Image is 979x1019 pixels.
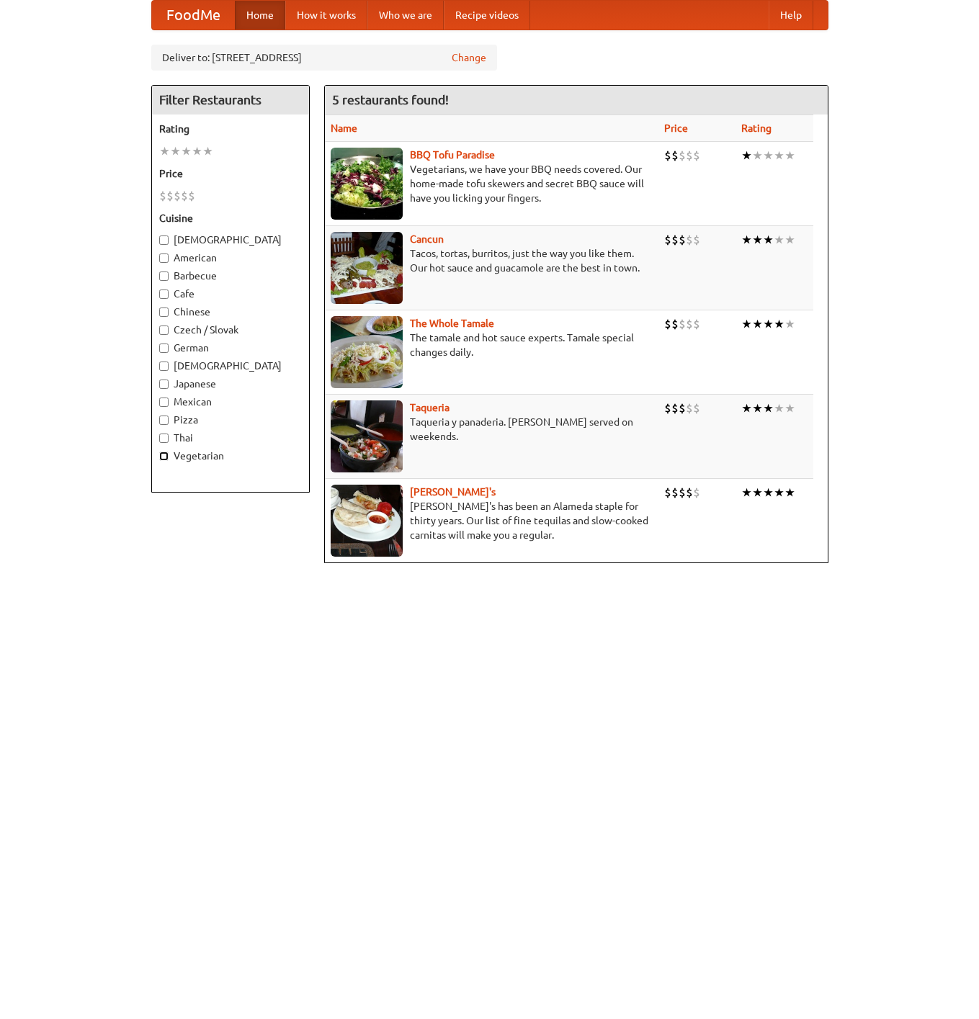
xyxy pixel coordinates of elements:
a: Recipe videos [444,1,530,30]
li: ★ [752,485,763,500]
ng-pluralize: 5 restaurants found! [332,93,449,107]
label: Barbecue [159,269,302,283]
li: $ [686,400,693,416]
a: Name [331,122,357,134]
li: ★ [752,316,763,332]
li: $ [671,485,679,500]
input: German [159,344,169,353]
li: $ [679,148,686,163]
li: ★ [774,400,784,416]
p: Vegetarians, we have your BBQ needs covered. Our home-made tofu skewers and secret BBQ sauce will... [331,162,653,205]
input: Czech / Slovak [159,326,169,335]
li: $ [693,400,700,416]
a: Who we are [367,1,444,30]
input: Thai [159,434,169,443]
a: Cancun [410,233,444,245]
input: [DEMOGRAPHIC_DATA] [159,362,169,371]
img: taqueria.jpg [331,400,403,472]
p: The tamale and hot sauce experts. Tamale special changes daily. [331,331,653,359]
img: cancun.jpg [331,232,403,304]
a: Rating [741,122,772,134]
li: $ [671,400,679,416]
li: ★ [774,316,784,332]
li: $ [188,188,195,204]
h5: Rating [159,122,302,136]
li: $ [693,232,700,248]
h5: Cuisine [159,211,302,225]
li: ★ [784,232,795,248]
li: ★ [741,232,752,248]
li: $ [679,232,686,248]
label: Thai [159,431,302,445]
li: ★ [741,400,752,416]
li: $ [181,188,188,204]
a: [PERSON_NAME]'s [410,486,496,498]
li: ★ [784,148,795,163]
label: Vegetarian [159,449,302,463]
label: [DEMOGRAPHIC_DATA] [159,233,302,247]
li: ★ [763,316,774,332]
li: $ [693,316,700,332]
a: Taqueria [410,402,450,413]
li: $ [679,400,686,416]
li: ★ [170,143,181,159]
input: Vegetarian [159,452,169,461]
li: $ [664,316,671,332]
img: tofuparadise.jpg [331,148,403,220]
li: $ [166,188,174,204]
li: ★ [752,148,763,163]
input: Cafe [159,289,169,299]
li: ★ [784,485,795,500]
label: German [159,341,302,355]
li: ★ [774,148,784,163]
b: The Whole Tamale [410,318,494,329]
li: ★ [763,148,774,163]
li: ★ [741,148,752,163]
input: [DEMOGRAPHIC_DATA] [159,235,169,245]
input: American [159,253,169,263]
li: ★ [763,485,774,500]
label: Mexican [159,395,302,409]
li: $ [664,485,671,500]
label: [DEMOGRAPHIC_DATA] [159,359,302,373]
input: Barbecue [159,271,169,281]
a: BBQ Tofu Paradise [410,149,495,161]
li: $ [693,148,700,163]
li: ★ [784,316,795,332]
li: ★ [763,232,774,248]
h4: Filter Restaurants [152,86,309,115]
p: Taqueria y panaderia. [PERSON_NAME] served on weekends. [331,415,653,444]
div: Deliver to: [STREET_ADDRESS] [151,45,497,71]
label: American [159,251,302,265]
a: Home [235,1,285,30]
a: Price [664,122,688,134]
li: $ [693,485,700,500]
img: pedros.jpg [331,485,403,557]
li: ★ [192,143,202,159]
li: $ [686,232,693,248]
li: ★ [774,232,784,248]
li: $ [679,485,686,500]
label: Pizza [159,413,302,427]
li: $ [686,485,693,500]
input: Mexican [159,398,169,407]
input: Chinese [159,308,169,317]
li: $ [664,400,671,416]
li: $ [671,232,679,248]
li: ★ [159,143,170,159]
li: $ [664,232,671,248]
li: ★ [774,485,784,500]
input: Japanese [159,380,169,389]
li: ★ [741,485,752,500]
li: $ [686,148,693,163]
input: Pizza [159,416,169,425]
li: ★ [202,143,213,159]
a: Change [452,50,486,65]
label: Czech / Slovak [159,323,302,337]
li: $ [671,316,679,332]
li: ★ [752,400,763,416]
